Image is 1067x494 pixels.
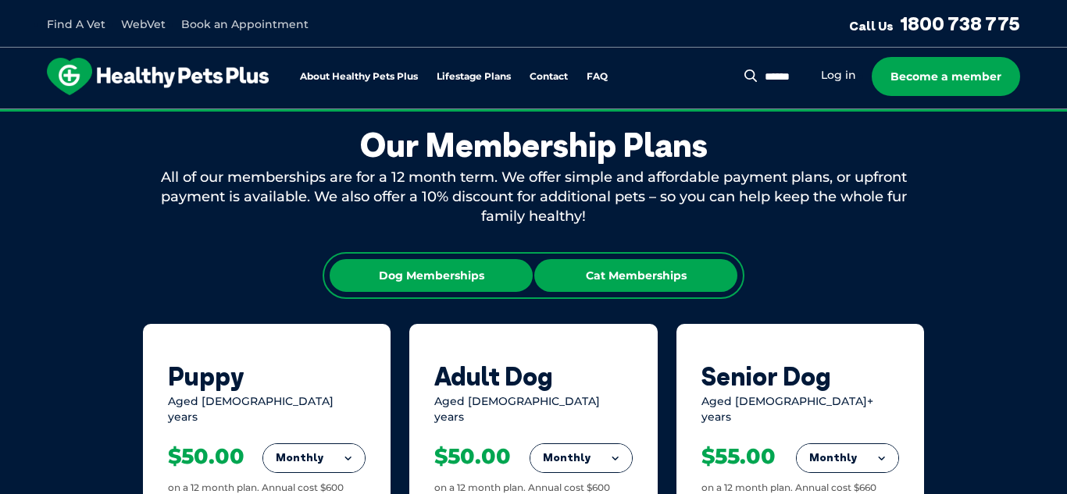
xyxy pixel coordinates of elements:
div: Dog Memberships [330,259,533,292]
div: Our Membership Plans [143,126,924,165]
span: Call Us [849,18,894,34]
a: Book an Appointment [181,17,309,31]
div: Senior Dog [701,361,899,391]
button: Monthly [530,444,632,472]
a: Log in [821,68,856,83]
div: Aged [DEMOGRAPHIC_DATA]+ years [701,394,899,425]
a: About Healthy Pets Plus [300,72,418,82]
a: WebVet [121,17,166,31]
div: Aged [DEMOGRAPHIC_DATA] years [434,394,632,425]
div: $55.00 [701,443,776,470]
a: Call Us1800 738 775 [849,12,1020,35]
div: All of our memberships are for a 12 month term. We offer simple and affordable payment plans, or ... [143,168,924,227]
a: Find A Vet [47,17,105,31]
a: Lifestage Plans [437,72,511,82]
div: Adult Dog [434,361,632,391]
div: Aged [DEMOGRAPHIC_DATA] years [168,394,366,425]
div: $50.00 [434,443,511,470]
div: Puppy [168,361,366,391]
button: Monthly [263,444,365,472]
a: Contact [530,72,568,82]
a: FAQ [587,72,608,82]
button: Search [741,68,761,84]
div: $50.00 [168,443,244,470]
img: hpp-logo [47,58,269,95]
div: Cat Memberships [534,259,737,292]
span: Proactive, preventative wellness program designed to keep your pet healthier and happier for longer [242,109,826,123]
button: Monthly [797,444,898,472]
a: Become a member [872,57,1020,96]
